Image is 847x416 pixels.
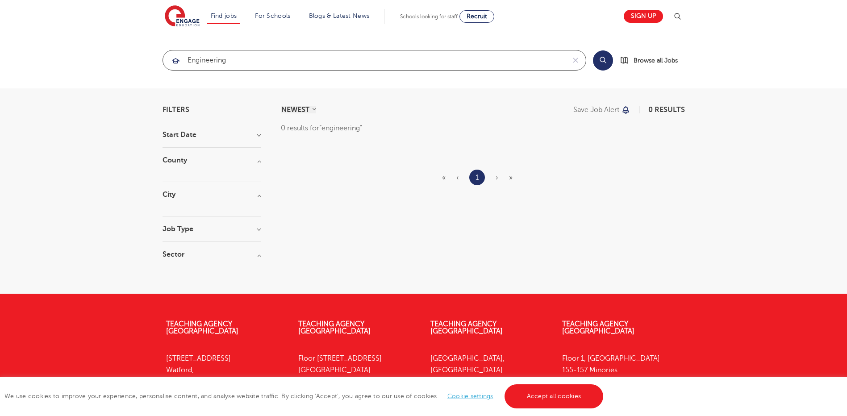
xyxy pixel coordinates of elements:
[634,55,678,66] span: Browse all Jobs
[456,174,459,182] span: ‹
[509,174,513,182] span: »
[400,13,458,20] span: Schools looking for staff
[648,106,685,114] span: 0 results
[163,225,261,233] h3: Job Type
[467,13,487,20] span: Recruit
[565,50,586,70] button: Clear
[163,106,189,113] span: Filters
[624,10,663,23] a: Sign up
[255,12,290,19] a: For Schools
[447,393,493,399] a: Cookie settings
[163,50,586,71] div: Submit
[298,320,371,335] a: Teaching Agency [GEOGRAPHIC_DATA]
[163,131,261,138] h3: Start Date
[4,393,605,399] span: We use cookies to improve your experience, personalise content, and analyse website traffic. By c...
[163,157,261,164] h3: County
[211,12,237,19] a: Find jobs
[166,320,238,335] a: Teaching Agency [GEOGRAPHIC_DATA]
[319,124,362,132] q: engineering
[593,50,613,71] button: Search
[163,251,261,258] h3: Sector
[163,191,261,198] h3: City
[505,384,604,408] a: Accept all cookies
[166,353,285,411] p: [STREET_ADDRESS] Watford, WD17 1SZ 01923 281040
[476,172,479,183] a: 1
[562,320,634,335] a: Teaching Agency [GEOGRAPHIC_DATA]
[496,174,498,182] span: ›
[442,174,446,182] span: «
[459,10,494,23] a: Recruit
[163,50,565,70] input: Submit
[573,106,619,113] p: Save job alert
[309,12,370,19] a: Blogs & Latest News
[165,5,200,28] img: Engage Education
[620,55,685,66] a: Browse all Jobs
[573,106,631,113] button: Save job alert
[430,320,503,335] a: Teaching Agency [GEOGRAPHIC_DATA]
[281,122,685,134] div: 0 results for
